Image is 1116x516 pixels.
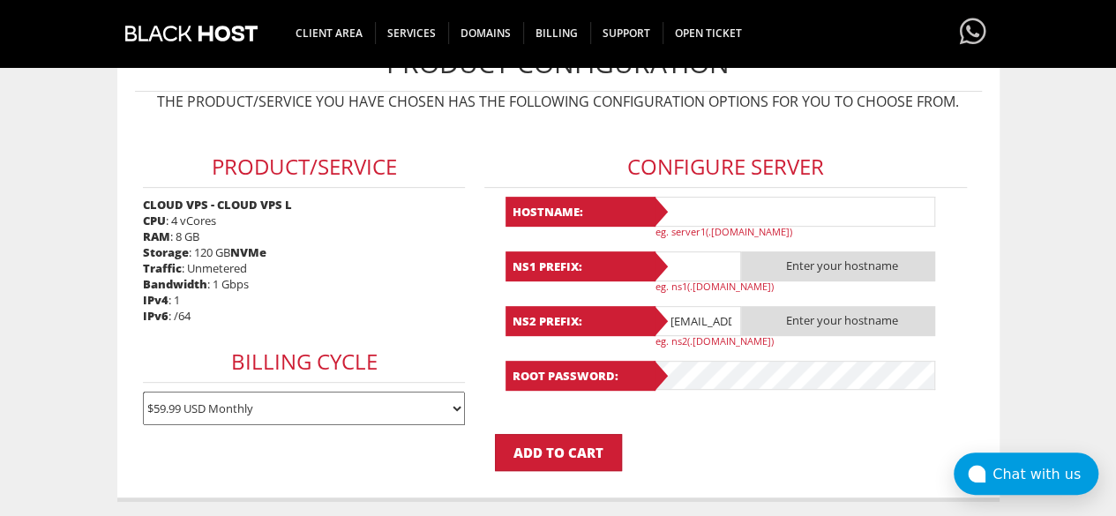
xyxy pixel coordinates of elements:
[484,146,967,188] h3: Configure Server
[655,334,947,348] p: eg. ns2(.[DOMAIN_NAME])
[230,244,266,260] b: NVMe
[143,244,189,260] b: Storage
[741,306,935,336] span: Enter your hostname
[741,251,935,281] span: Enter your hostname
[495,434,622,471] input: Add to Cart
[143,260,182,276] b: Traffic
[143,276,207,292] b: Bandwidth
[590,22,663,44] span: Support
[506,361,655,391] b: Root Password:
[655,280,947,293] p: eg. ns1(.[DOMAIN_NAME])
[954,452,1098,495] button: Chat with us
[506,306,655,336] b: NS2 Prefix:
[655,225,947,238] p: eg. server1(.[DOMAIN_NAME])
[283,22,376,44] span: CLIENT AREA
[663,22,754,44] span: Open Ticket
[992,466,1098,482] div: Chat with us
[135,92,982,111] p: The product/service you have chosen has the following configuration options for you to choose from.
[143,213,166,228] b: CPU
[143,308,169,324] b: IPv6
[448,22,524,44] span: Domains
[135,120,474,434] div: : 4 vCores : 8 GB : 120 GB : Unmetered : 1 Gbps : 1 : /64
[506,251,655,281] b: NS1 Prefix:
[506,197,655,227] b: Hostname:
[523,22,591,44] span: Billing
[143,341,465,383] h3: Billing Cycle
[375,22,449,44] span: SERVICES
[143,292,169,308] b: IPv4
[143,228,170,244] b: RAM
[143,197,292,213] strong: CLOUD VPS - CLOUD VPS L
[143,146,465,188] h3: Product/Service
